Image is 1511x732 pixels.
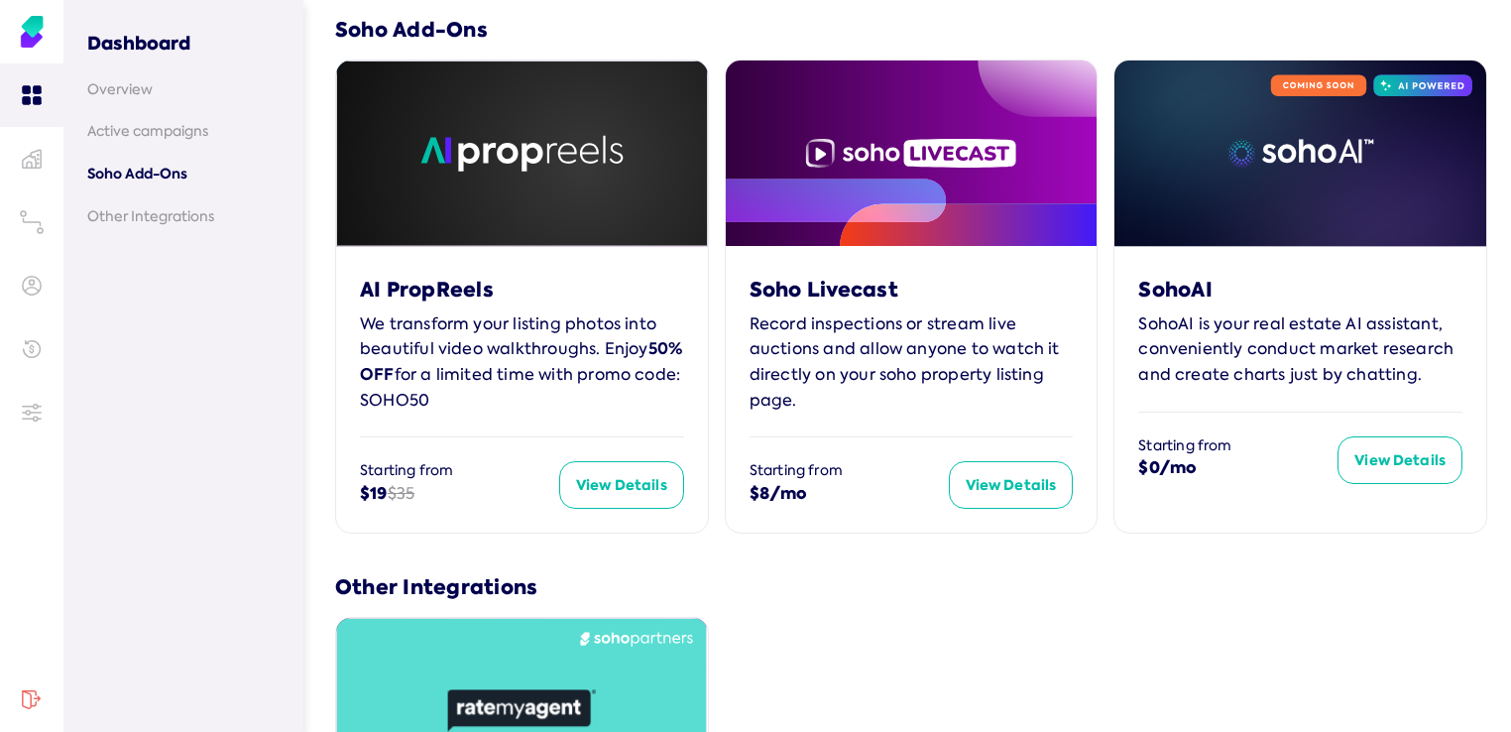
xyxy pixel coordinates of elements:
div: Starting from [750,461,949,481]
h3: Soho Add-Ons [335,16,1487,44]
div: AI PropReels [360,276,684,304]
a: Overview [87,80,280,98]
a: Other Integrations [87,207,280,225]
button: View Details [1337,436,1462,484]
span: $35 [388,483,415,504]
div: $19 [360,481,559,507]
a: Active campaigns [87,122,280,140]
b: 50% OFF [360,337,682,386]
div: SohoAI is your real estate AI assistant, conveniently conduct market research and create charts j... [1138,311,1462,388]
div: Starting from [1138,436,1337,456]
h3: Other Integrations [335,573,1487,601]
div: We transform your listing photos into beautiful video walkthroughs. Enjoy for a limited time with... [360,311,684,413]
div: $0/mo [1138,455,1337,481]
div: Soho Livecast [750,276,1074,304]
img: Soho Agent Portal Home [16,16,48,48]
a: Soho Add-Ons [87,164,280,183]
div: Starting from [360,461,559,481]
button: View Details [949,461,1074,509]
div: $8/mo [750,481,949,507]
h3: Dashboard [87,8,280,57]
button: View Details [559,461,684,509]
div: SohoAI [1138,276,1462,304]
div: Record inspections or stream live auctions and allow anyone to watch it directly on your soho pro... [750,311,1074,413]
